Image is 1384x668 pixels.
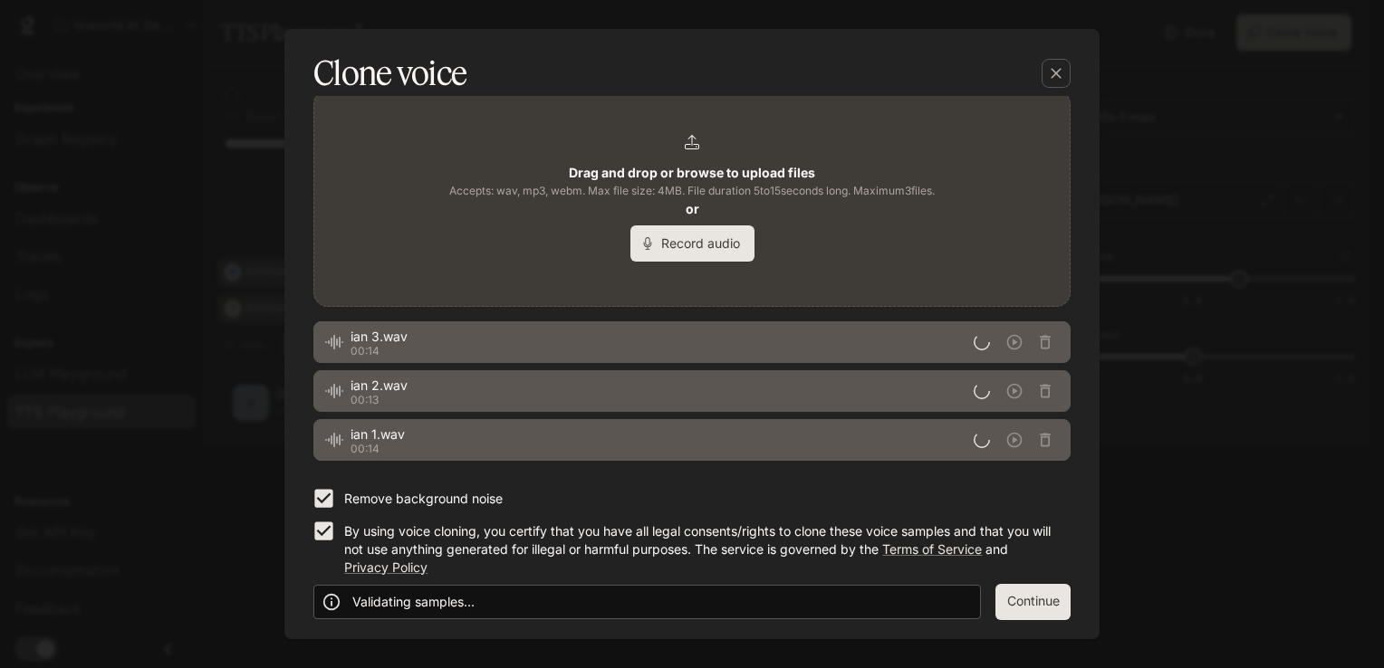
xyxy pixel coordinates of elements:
span: ian 2.wav [351,377,974,395]
p: 00:13 [351,395,974,406]
b: Drag and drop or browse to upload files [569,165,815,180]
p: 00:14 [351,346,974,357]
p: By using voice cloning, you certify that you have all legal consents/rights to clone these voice ... [344,522,1056,577]
span: ian 1.wav [351,425,974,444]
button: Record audio [630,225,754,262]
p: Remove background noise [344,490,503,508]
span: ian 3.wav [351,328,974,346]
h5: Clone voice [313,51,466,96]
button: Continue [995,584,1071,620]
b: or [686,201,699,216]
a: Terms of Service [882,541,982,557]
a: Privacy Policy [344,559,428,575]
div: Validating samples... [352,586,475,618]
span: Accepts: wav, mp3, webm. Max file size: 4MB. File duration 5 to 15 seconds long. Maximum 3 files. [449,182,935,200]
p: 00:14 [351,444,974,454]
